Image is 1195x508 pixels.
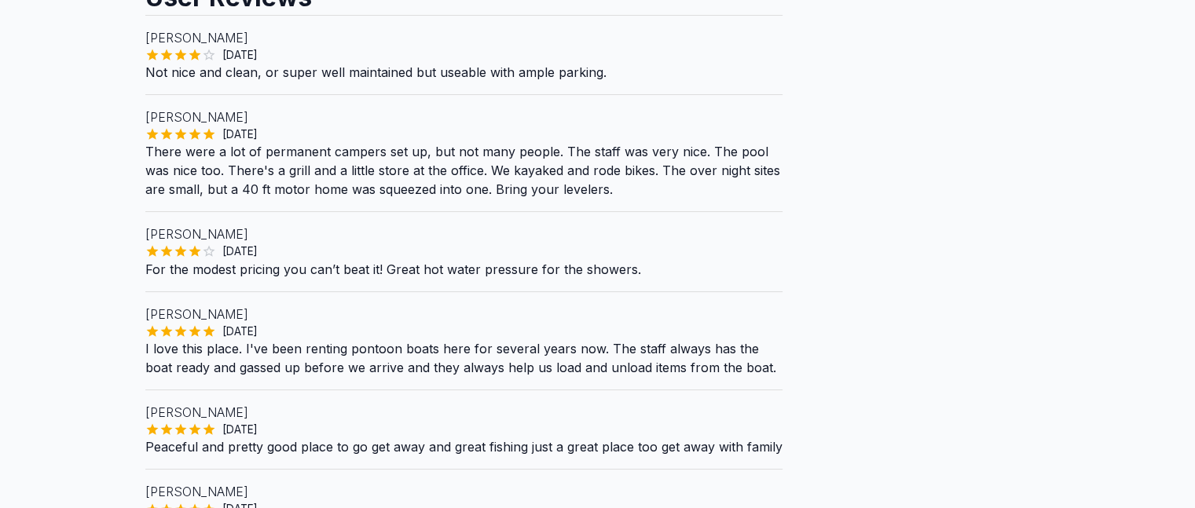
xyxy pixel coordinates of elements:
span: [DATE] [216,323,264,339]
p: [PERSON_NAME] [145,305,783,323]
p: [PERSON_NAME] [145,28,783,47]
p: Peaceful and pretty good place to go get away and great fishing just a great place too get away w... [145,437,783,456]
p: There were a lot of permanent campers set up, but not many people. The staff was very nice. The p... [145,142,783,199]
p: I love this place. I've been renting pontoon boats here for several years now. The staff always h... [145,339,783,377]
p: [PERSON_NAME] [145,403,783,422]
span: [DATE] [216,47,264,63]
p: [PERSON_NAME] [145,225,783,243]
p: For the modest pricing you can’t beat it! Great hot water pressure for the showers. [145,260,783,279]
span: [DATE] [216,243,264,259]
span: [DATE] [216,126,264,142]
span: [DATE] [216,422,264,437]
p: Not nice and clean, or super well maintained but useable with ample parking. [145,63,783,82]
p: [PERSON_NAME] [145,482,783,501]
p: [PERSON_NAME] [145,108,783,126]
